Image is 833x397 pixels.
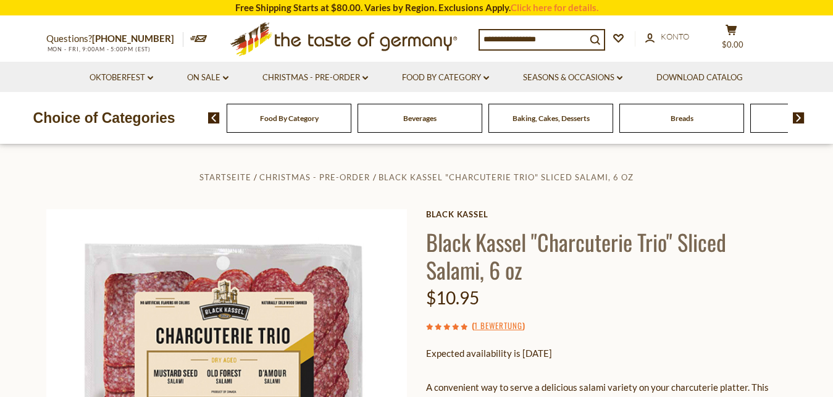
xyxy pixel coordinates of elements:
[513,114,590,123] a: Baking, Cakes, Desserts
[645,30,689,44] a: Konto
[713,24,750,55] button: $0.00
[472,319,525,332] span: ( )
[656,71,743,85] a: Download Catalog
[259,172,370,182] a: Christmas - PRE-ORDER
[46,46,151,52] span: MON - FRI, 9:00AM - 5:00PM (EST)
[92,33,174,44] a: [PHONE_NUMBER]
[671,114,693,123] a: Breads
[426,209,787,219] a: Black Kassel
[661,31,689,41] span: Konto
[722,40,743,49] span: $0.00
[523,71,622,85] a: Seasons & Occasions
[426,228,787,283] h1: Black Kassel "Charcuterie Trio" Sliced Salami, 6 oz
[187,71,228,85] a: On Sale
[426,287,479,308] span: $10.95
[199,172,251,182] a: Startseite
[511,2,598,13] a: Click here for details.
[90,71,153,85] a: Oktoberfest
[403,114,437,123] a: Beverages
[46,31,183,47] p: Questions?
[793,112,805,123] img: next arrow
[379,172,634,182] a: Black Kassel "Charcuterie Trio" Sliced Salami, 6 oz
[426,346,787,361] p: Expected availability is [DATE]
[474,319,522,333] a: 1 Bewertung
[262,71,368,85] a: Christmas - PRE-ORDER
[208,112,220,123] img: previous arrow
[260,114,319,123] a: Food By Category
[402,71,489,85] a: Food By Category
